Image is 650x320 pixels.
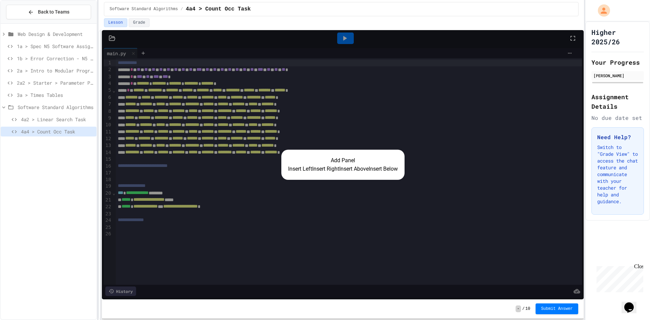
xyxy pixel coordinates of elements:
[288,156,398,165] h2: Add Panel
[516,305,521,312] span: -
[110,6,178,12] span: Software Standard Algorithms
[129,18,150,27] button: Grade
[288,165,312,173] button: Insert Left
[17,55,94,62] span: 1b > Error Correction - N5 Spec
[597,133,638,141] h3: Need Help?
[18,104,94,111] span: Software Standard Algorithms
[104,18,127,27] button: Lesson
[591,114,644,122] div: No due date set
[3,3,47,43] div: Chat with us now!Close
[522,306,525,312] span: /
[594,263,643,292] iframe: chat widget
[17,79,94,86] span: 2a2 > Starter > Parameter Passing
[38,8,69,16] span: Back to Teams
[591,3,612,18] div: My Account
[591,27,644,46] h1: Higher 2025/26
[21,128,94,135] span: 4a4 > Count Occ Task
[536,303,578,314] button: Submit Answer
[525,306,530,312] span: 10
[339,165,369,173] button: Insert Above
[622,293,643,313] iframe: chat widget
[541,306,573,312] span: Submit Answer
[17,67,94,74] span: 2a > Intro to Modular Programming
[18,30,94,38] span: Web Design & Development
[369,165,398,173] button: Insert Below
[21,116,94,123] span: 4a2 > Linear Search Task
[593,72,642,79] div: [PERSON_NAME]
[591,92,644,111] h2: Assignment Details
[17,91,94,99] span: 3a > Times Tables
[186,5,251,13] span: 4a4 > Count Occ Task
[597,144,638,205] p: Switch to "Grade View" to access the chat feature and communicate with your teacher for help and ...
[312,165,339,173] button: Insert Right
[180,6,183,12] span: /
[17,43,94,50] span: 1a > Spec N5 Software Assignment
[591,58,644,67] h2: Your Progress
[6,5,91,19] button: Back to Teams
